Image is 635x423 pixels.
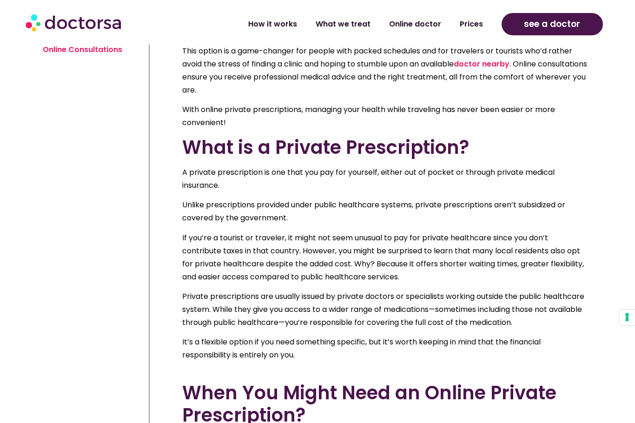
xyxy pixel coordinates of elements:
[454,59,509,69] a: doctor nearby
[182,231,588,284] p: If you’re a tourist or traveler, it might not seem unusual to pay for private healthcare since yo...
[182,136,588,159] h2: What is a Private Prescription?
[450,13,492,35] a: Prices
[239,13,306,35] a: How it works
[524,17,580,32] span: see a doctor
[169,13,492,35] nav: Menu
[619,310,635,325] button: Your consent preferences for tracking technologies
[182,166,588,192] p: A private prescription is one that you pay for yourself, either out of pocket or through private ...
[502,13,603,35] a: see a doctor
[43,44,122,55] a: Online Consultations
[182,290,588,329] p: Private prescriptions are usually issued by private doctors or specialists working outside the pu...
[182,198,588,225] p: Unlike prescriptions provided under public healthcare systems, private prescriptions aren’t subsi...
[182,45,588,97] p: This option is a game-changer for people with packed schedules and for travelers or tourists who’...
[380,13,450,35] a: Online doctor
[182,336,588,362] p: It’s a flexible option if you need something specific, but it’s worth keeping in mind that the fi...
[182,103,588,129] p: With online private prescriptions, managing your health while traveling has never been easier or ...
[306,13,380,35] a: What we treat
